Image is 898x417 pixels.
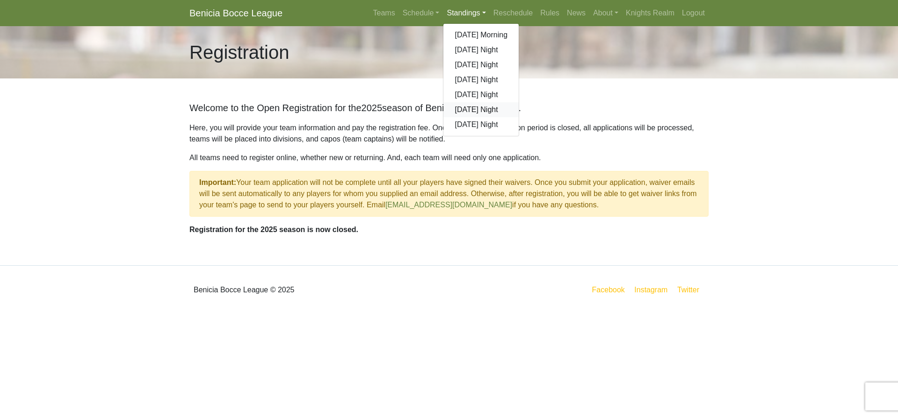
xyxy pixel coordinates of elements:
a: [DATE] Night [443,117,519,132]
a: Schedule [399,4,443,22]
strong: Registration for the 2025 season is now closed. [189,226,358,233]
a: [DATE] Night [443,57,519,72]
a: Instagram [632,284,669,296]
a: [EMAIL_ADDRESS][DOMAIN_NAME] [385,201,512,209]
a: Facebook [590,284,627,296]
a: Twitter [675,284,707,296]
a: [DATE] Night [443,87,519,102]
a: [DATE] Night [443,102,519,117]
a: Knights Realm [622,4,678,22]
a: Teams [369,4,399,22]
p: Welcome to the Open Registration for the season of Benicia Bocce League. [189,101,709,115]
div: Your team application will not be complete until all your players have signed their waivers. Once... [189,171,709,217]
a: Standings [443,4,489,22]
p: Here, you will provide your team information and pay the registration fee. Once the Open Registra... [189,122,709,145]
div: Benicia Bocce League © 2025 [182,273,449,307]
h1: Registration [189,41,289,64]
a: [DATE] Night [443,42,519,57]
a: News [563,4,589,22]
a: Benicia Bocce League [189,4,282,22]
strong: 2025 [362,103,383,113]
a: [DATE] Night [443,72,519,87]
a: [DATE] Morning [443,28,519,42]
div: Standings [443,23,519,136]
a: Logout [678,4,709,22]
a: Rules [536,4,563,22]
strong: Important: [199,178,236,186]
a: Reschedule [490,4,537,22]
p: All teams need to register online, whether new or returning. And, each team will need only one ap... [189,152,709,163]
a: About [589,4,622,22]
